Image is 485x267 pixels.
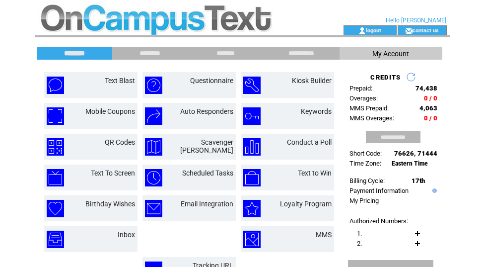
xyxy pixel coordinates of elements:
[243,138,261,156] img: conduct-a-poll.png
[243,200,261,217] img: loyalty-program.png
[118,231,135,239] a: Inbox
[349,160,381,167] span: Time Zone:
[145,77,162,94] img: questionnaire.png
[181,200,233,208] a: Email Integration
[357,230,362,237] span: 1.
[370,74,401,81] span: CREDITS
[349,94,378,102] span: Overages:
[243,231,261,248] img: mms.png
[190,77,233,85] a: Questionnaire
[301,107,332,115] a: Keywords
[47,107,64,125] img: mobile-coupons.png
[145,138,162,156] img: scavenger-hunt.png
[145,169,162,186] img: scheduled-tasks.png
[357,240,362,247] span: 2.
[47,200,64,217] img: birthday-wishes.png
[243,77,261,94] img: kiosk-builder.png
[372,50,409,58] span: My Account
[105,77,135,85] a: Text Blast
[394,150,437,157] span: 76626, 71444
[413,27,439,33] a: contact us
[412,177,425,184] span: 17th
[145,200,162,217] img: email-integration.png
[180,107,233,115] a: Auto Responders
[405,27,413,35] img: contact_us_icon.gif
[424,114,437,122] span: 0 / 0
[349,114,394,122] span: MMS Overages:
[349,177,385,184] span: Billing Cycle:
[349,104,389,112] span: MMS Prepaid:
[298,169,332,177] a: Text to Win
[182,169,233,177] a: Scheduled Tasks
[243,169,261,186] img: text-to-win.png
[430,188,437,193] img: help.gif
[180,138,233,154] a: Scavenger [PERSON_NAME]
[91,169,135,177] a: Text To Screen
[419,104,437,112] span: 4,063
[47,77,64,94] img: text-blast.png
[47,231,64,248] img: inbox.png
[47,138,64,156] img: qr-codes.png
[85,107,135,115] a: Mobile Coupons
[85,200,135,208] a: Birthday Wishes
[280,200,332,208] a: Loyalty Program
[392,160,428,167] span: Eastern Time
[358,27,366,35] img: account_icon.gif
[349,150,382,157] span: Short Code:
[316,231,332,239] a: MMS
[349,85,372,92] span: Prepaid:
[105,138,135,146] a: QR Codes
[292,77,332,85] a: Kiosk Builder
[366,27,381,33] a: logout
[349,187,409,194] a: Payment Information
[47,169,64,186] img: text-to-screen.png
[287,138,332,146] a: Conduct a Poll
[349,197,379,204] a: My Pricing
[243,107,261,125] img: keywords.png
[416,85,437,92] span: 74,438
[349,217,408,225] span: Authorized Numbers:
[386,17,446,24] span: Hello [PERSON_NAME]
[424,94,437,102] span: 0 / 0
[145,107,162,125] img: auto-responders.png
